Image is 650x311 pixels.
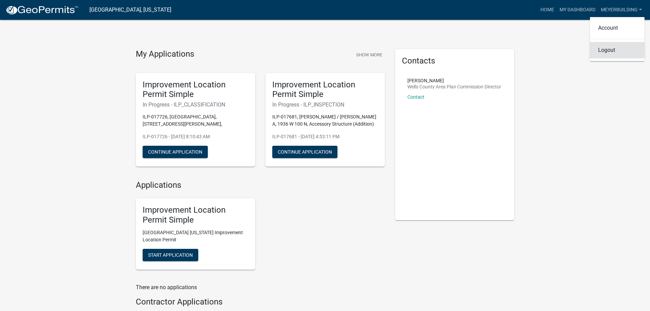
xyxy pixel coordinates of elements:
[272,133,378,140] p: ILP-017681 - [DATE] 4:53:11 PM
[136,297,385,310] wm-workflow-list-section: Contractor Applications
[136,180,385,275] wm-workflow-list-section: Applications
[590,17,645,61] div: meyerbuilding
[272,113,378,128] p: ILP-017681, [PERSON_NAME] / [PERSON_NAME] A, 1936 W 100 N, Accessory Structure (Addition)
[148,252,193,257] span: Start Application
[272,80,378,100] h5: Improvement Location Permit Simple
[143,229,248,243] p: [GEOGRAPHIC_DATA] [US_STATE] Improvement Location Permit
[598,3,645,16] a: meyerbuilding
[143,146,208,158] button: Continue Application
[143,205,248,225] h5: Improvement Location Permit Simple
[590,20,645,36] a: Account
[136,49,194,59] h4: My Applications
[538,3,557,16] a: Home
[272,101,378,108] h6: In Progress - ILP_INSPECTION
[136,297,385,307] h4: Contractor Applications
[89,4,171,16] a: [GEOGRAPHIC_DATA], [US_STATE]
[590,42,645,58] a: Logout
[557,3,598,16] a: My Dashboard
[143,113,248,128] p: ILP-017726, [GEOGRAPHIC_DATA], [STREET_ADDRESS][PERSON_NAME],
[136,180,385,190] h4: Applications
[353,49,385,60] button: Show More
[407,94,424,100] a: Contact
[143,101,248,108] h6: In Progress - ILP_CLASSIFICATION
[407,78,501,83] p: [PERSON_NAME]
[143,80,248,100] h5: Improvement Location Permit Simple
[136,283,385,292] p: There are no applications
[402,56,508,66] h5: Contacts
[272,146,337,158] button: Continue Application
[407,84,501,89] p: Wells County Area Plan Commission Director
[143,133,248,140] p: ILP-017726 - [DATE] 8:10:43 AM
[143,249,198,261] button: Start Application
